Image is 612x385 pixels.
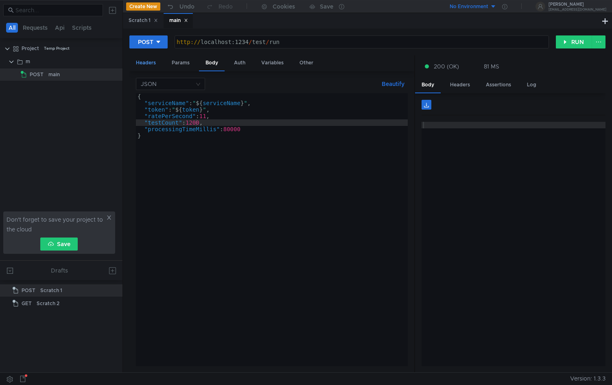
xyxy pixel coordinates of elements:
[199,55,225,71] div: Body
[479,77,518,92] div: Assertions
[48,68,60,81] div: main
[549,8,606,11] div: [EMAIL_ADDRESS][DOMAIN_NAME]
[22,42,39,55] div: Project
[227,55,252,70] div: Auth
[570,373,605,385] span: Version: 1.3.3
[40,238,78,251] button: Save
[378,79,408,89] button: Beautify
[37,297,59,310] div: Scratch 2
[549,2,606,7] div: [PERSON_NAME]
[320,4,333,9] div: Save
[51,266,68,275] div: Drafts
[415,77,441,93] div: Body
[6,23,18,33] button: All
[126,2,160,11] button: Create New
[129,55,162,70] div: Headers
[450,3,488,11] div: No Environment
[7,215,105,234] span: Don't forget to save your project to the cloud
[26,55,30,68] div: m
[15,6,98,15] input: Search...
[484,63,499,70] div: 81 MS
[52,23,67,33] button: Api
[293,55,320,70] div: Other
[70,23,94,33] button: Scripts
[40,284,62,297] div: Scratch 1
[30,68,44,81] span: POST
[444,77,476,92] div: Headers
[556,35,592,48] button: RUN
[22,284,35,297] span: POST
[200,0,238,13] button: Redo
[129,35,168,48] button: POST
[273,2,295,11] div: Cookies
[160,0,200,13] button: Undo
[179,2,195,11] div: Undo
[255,55,290,70] div: Variables
[219,2,233,11] div: Redo
[520,77,543,92] div: Log
[434,62,459,71] span: 200 (OK)
[22,297,32,310] span: GET
[138,37,153,46] div: POST
[20,23,50,33] button: Requests
[44,42,70,55] div: Temp Project
[129,16,158,25] div: Scratch 1
[165,55,196,70] div: Params
[169,16,188,25] div: main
